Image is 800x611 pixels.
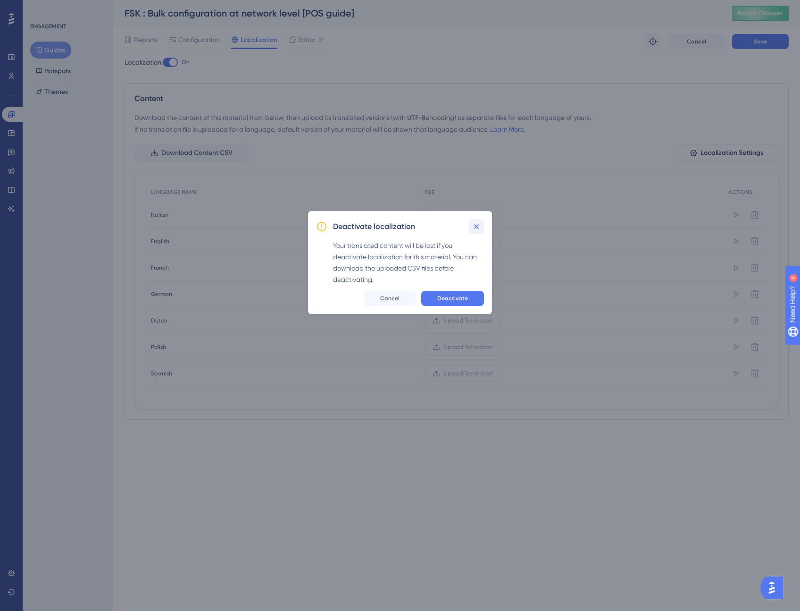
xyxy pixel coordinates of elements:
[66,5,68,12] div: 4
[380,295,400,302] span: Cancel
[437,295,468,302] span: Deactivate
[22,2,59,14] span: Need Help?
[760,574,789,602] iframe: UserGuiding AI Assistant Launcher
[333,240,484,285] div: Your translated content will be lost if you deactivate localization for this material. You can do...
[333,221,415,232] h2: Deactivate localization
